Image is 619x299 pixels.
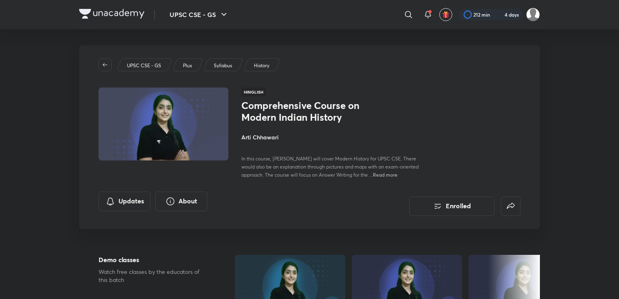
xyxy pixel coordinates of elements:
[409,196,494,216] button: Enrolled
[253,62,271,69] a: History
[254,62,269,69] p: History
[79,9,144,19] img: Company Logo
[99,192,150,211] button: Updates
[97,87,230,161] img: Thumbnail
[126,62,163,69] a: UPSC CSE - GS
[183,62,192,69] p: Plus
[495,11,503,19] img: streak
[213,62,234,69] a: Syllabus
[241,156,419,178] span: In this course, [PERSON_NAME] will cover Modern History for UPSC CSE. There would also be an expl...
[526,8,540,21] img: Amrendra sharma
[99,268,209,284] p: Watch free classes by the educators of this batch
[155,192,207,211] button: About
[127,62,161,69] p: UPSC CSE - GS
[439,8,452,21] button: avatar
[373,171,398,178] span: Read more
[165,6,234,23] button: UPSC CSE - GS
[182,62,193,69] a: Plus
[79,9,144,21] a: Company Logo
[241,100,374,123] h1: Comprehensive Course on Modern Indian History
[442,11,449,18] img: avatar
[99,255,209,265] h5: Demo classes
[241,88,266,96] span: Hinglish
[214,62,232,69] p: Syllabus
[241,133,423,141] h4: Arti Chhawari
[501,196,520,216] button: false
